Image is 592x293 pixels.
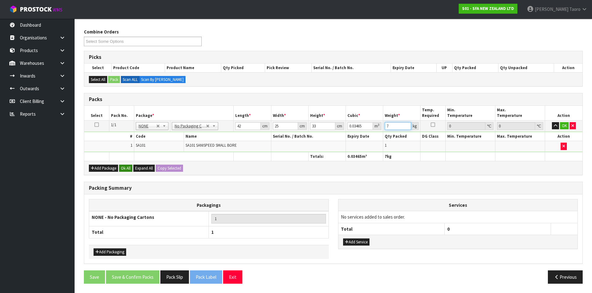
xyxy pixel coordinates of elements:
[186,143,237,148] span: SA101 SANISPEED SMALL BORE
[265,64,312,72] th: Pick Review
[89,185,578,191] h3: Packing Summary
[94,248,126,256] button: Add Packaging
[89,165,118,172] button: Add Package
[234,106,271,120] th: Length
[84,106,109,120] th: Select
[89,199,329,211] th: Packagings
[53,7,62,13] small: WMS
[411,122,419,130] div: kg
[436,64,452,72] th: UP
[347,154,362,159] span: 0.03465
[156,165,183,172] button: Copy Selected
[545,106,582,120] th: Action
[495,106,545,120] th: Max. Temperature
[20,5,52,13] span: ProStock
[385,154,387,159] span: 7
[378,123,379,127] sup: 3
[383,132,420,141] th: Qty Packed
[160,270,189,284] button: Pack Slip
[554,64,582,72] th: Action
[139,122,156,130] span: NONE
[391,64,437,72] th: Expiry Date
[111,122,116,127] span: 1/1
[335,122,344,130] div: cm
[271,106,308,120] th: Width
[569,6,581,12] span: Taoro
[89,226,209,238] th: Total
[498,64,554,72] th: Qty Unpacked
[84,64,112,72] th: Select
[184,132,271,141] th: Name
[560,122,569,130] button: OK
[338,199,578,211] th: Services
[112,64,165,72] th: Product Code
[139,76,186,83] label: Scan By [PERSON_NAME]
[121,76,140,83] label: Scan ALL
[445,106,495,120] th: Min. Temperature
[338,223,445,235] th: Total
[108,76,120,83] button: Pack
[92,214,154,220] strong: NONE - No Packaging Cartons
[298,122,307,130] div: cm
[175,122,206,130] span: No Packaging Cartons
[84,24,583,289] span: Pack
[535,6,568,12] span: [PERSON_NAME]
[459,4,517,14] a: S01 - SFA NEW ZEALAND LTD
[84,132,134,141] th: #
[131,143,132,148] span: 1
[495,132,545,141] th: Max. Temperature
[485,122,493,130] div: ℃
[221,64,265,72] th: Qty Picked
[223,270,242,284] button: Exit
[373,122,381,130] div: m
[383,152,420,161] th: kg
[385,143,387,148] span: 1
[548,270,583,284] button: Previous
[535,122,543,130] div: ℃
[133,165,155,172] button: Expand All
[420,132,445,141] th: DG Class
[89,76,107,83] button: Select All
[338,211,578,223] td: No services added to sales order.
[346,132,383,141] th: Expiry Date
[165,64,221,72] th: Product Name
[84,29,119,35] label: Combine Orders
[9,5,17,13] img: cube-alt.png
[134,132,184,141] th: Code
[89,96,578,102] h3: Packs
[190,270,222,284] button: Pack Label
[343,238,369,246] button: Add Service
[445,132,495,141] th: Min. Temperature
[84,270,105,284] button: Save
[308,152,346,161] th: Totals:
[134,106,234,120] th: Package
[346,106,383,120] th: Cubic
[211,229,214,235] span: 1
[271,132,346,141] th: Serial No. / Batch No.
[312,64,391,72] th: Serial No. / Batch No.
[89,54,578,60] h3: Picks
[106,270,159,284] button: Save & Confirm Packs
[545,132,582,141] th: Action
[346,152,383,161] th: m³
[308,106,346,120] th: Height
[135,166,153,171] span: Expand All
[452,64,498,72] th: Qty Packed
[462,6,514,11] strong: S01 - SFA NEW ZEALAND LTD
[109,106,134,120] th: Pack No.
[447,226,450,232] span: 0
[119,165,132,172] button: Ok All
[420,106,445,120] th: Temp. Required
[136,143,145,148] span: SA101
[261,122,269,130] div: cm
[383,106,420,120] th: Weight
